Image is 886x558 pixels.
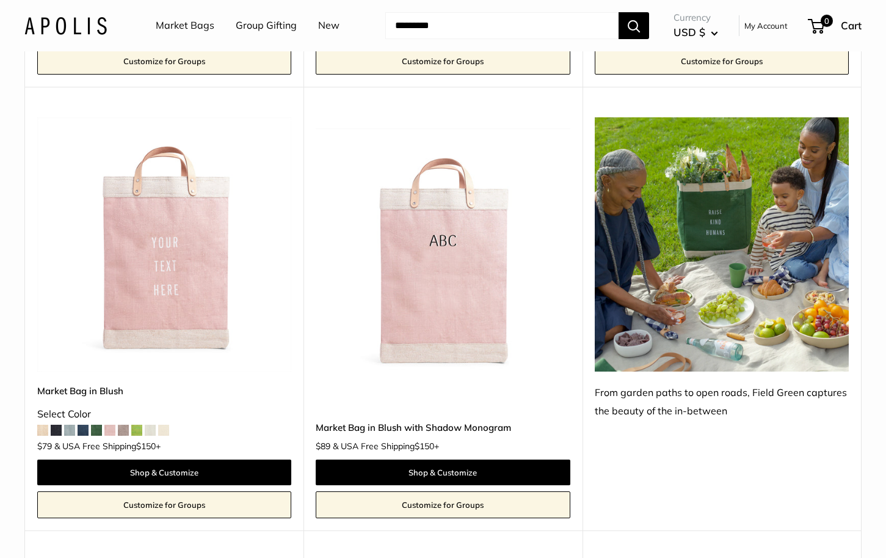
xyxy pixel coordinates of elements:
[316,117,570,372] a: Market Bag in Blush with Shadow MonogramMarket Bag in Blush with Shadow Monogram
[316,460,570,485] a: Shop & Customize
[37,117,291,372] img: description_Our first Blush Market Bag
[595,117,849,372] img: From garden paths to open roads, Field Green captures the beauty of the in-between
[37,491,291,518] a: Customize for Groups
[316,48,570,75] a: Customize for Groups
[385,12,619,39] input: Search...
[674,9,718,26] span: Currency
[821,15,833,27] span: 0
[595,384,849,420] div: From garden paths to open roads, Field Green captures the beauty of the in-between
[316,117,570,372] img: Market Bag in Blush with Shadow Monogram
[156,17,214,35] a: Market Bags
[236,17,297,35] a: Group Gifting
[37,117,291,372] a: description_Our first Blush Market BagMarket Bag in Blush
[744,18,788,33] a: My Account
[674,26,705,39] span: USD $
[316,420,570,435] a: Market Bag in Blush with Shadow Monogram
[136,441,156,452] span: $150
[54,442,161,450] span: & USA Free Shipping +
[37,460,291,485] a: Shop & Customize
[415,441,434,452] span: $150
[37,405,291,424] div: Select Color
[37,48,291,75] a: Customize for Groups
[316,491,570,518] a: Customize for Groups
[10,512,131,548] iframe: Sign Up via Text for Offers
[316,441,330,452] span: $89
[809,16,862,35] a: 0 Cart
[37,441,52,452] span: $79
[37,384,291,398] a: Market Bag in Blush
[318,17,340,35] a: New
[619,12,649,39] button: Search
[841,19,862,32] span: Cart
[674,23,718,42] button: USD $
[333,442,439,450] span: & USA Free Shipping +
[595,48,849,75] a: Customize for Groups
[24,17,107,34] img: Apolis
